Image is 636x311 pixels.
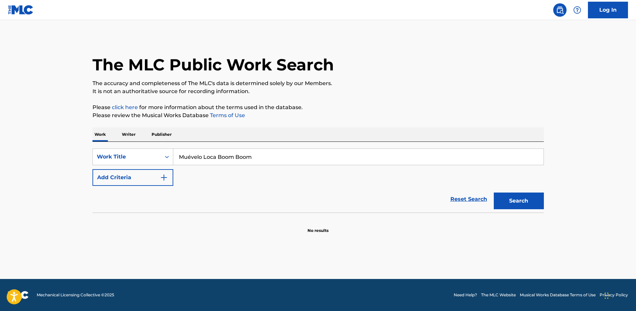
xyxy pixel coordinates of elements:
button: Search [494,193,544,209]
img: MLC Logo [8,5,34,15]
a: The MLC Website [481,292,516,298]
img: search [556,6,564,14]
h1: The MLC Public Work Search [92,55,334,75]
p: Work [92,127,108,141]
img: logo [8,291,29,299]
a: click here [112,104,138,110]
a: Public Search [553,3,567,17]
div: Work Title [97,153,157,161]
a: Reset Search [447,192,490,207]
p: Please review the Musical Works Database [92,111,544,119]
img: 9d2ae6d4665cec9f34b9.svg [160,174,168,182]
span: Mechanical Licensing Collective © 2025 [37,292,114,298]
div: Help [571,3,584,17]
p: Writer [120,127,138,141]
div: Drag [605,286,609,306]
p: Publisher [150,127,174,141]
a: Musical Works Database Terms of Use [520,292,596,298]
iframe: Chat Widget [603,279,636,311]
a: Need Help? [454,292,477,298]
form: Search Form [92,148,544,213]
p: It is not an authoritative source for recording information. [92,87,544,95]
button: Add Criteria [92,169,173,186]
a: Privacy Policy [600,292,628,298]
p: Please for more information about the terms used in the database. [92,103,544,111]
a: Terms of Use [209,112,245,118]
p: The accuracy and completeness of The MLC's data is determined solely by our Members. [92,79,544,87]
img: help [573,6,581,14]
a: Log In [588,2,628,18]
p: No results [307,220,329,234]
